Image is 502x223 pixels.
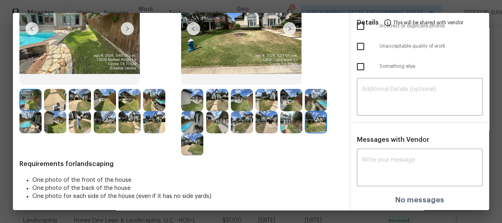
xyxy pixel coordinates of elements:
[187,22,200,35] img: left-chevron-button-url
[283,22,296,35] img: right-chevron-button-url
[395,196,444,204] h4: No messages
[393,13,463,32] span: This will be shared with vendor
[25,22,38,35] img: left-chevron-button-url
[350,57,489,77] div: Something else
[350,36,489,57] div: Unacceptable quality of work
[121,22,134,35] img: right-chevron-button-url
[19,160,343,168] span: Requirements for landscaping
[32,176,343,184] li: One photo of the front of the house
[380,43,483,50] span: Unacceptable quality of work
[32,192,343,200] li: One photo for each side of the house (even if it has no side yards)
[32,184,343,192] li: One photo of the back of the house
[357,137,429,143] span: Messages with Vendor
[380,63,483,70] span: Something else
